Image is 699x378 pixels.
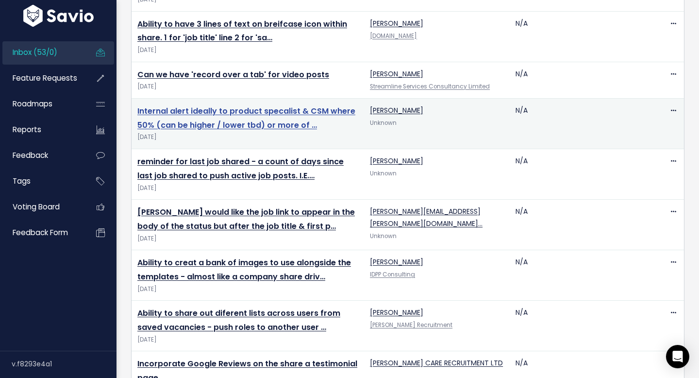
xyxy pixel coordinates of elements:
a: [PERSON_NAME] would like the job link to appear in the body of the status but after the job title... [137,206,355,232]
span: [DATE] [137,183,358,193]
a: [PERSON_NAME] CARE RECRUITMENT LTD [370,358,503,368]
span: Unknown [370,232,397,240]
span: Feedback form [13,227,68,238]
span: Reports [13,124,41,135]
a: reminder for last job shared - a count of days since last job shared to push active job posts. I.E.… [137,156,344,181]
a: [PERSON_NAME] [370,308,423,317]
a: [PERSON_NAME] [370,257,423,267]
span: [DATE] [137,45,358,55]
a: Roadmaps [2,93,81,115]
a: Feedback [2,144,81,167]
td: N/A [510,11,655,62]
td: N/A [510,62,655,98]
td: N/A [510,98,655,149]
a: [PERSON_NAME] Recruitment [370,321,452,329]
span: Voting Board [13,202,60,212]
a: [PERSON_NAME] [370,69,423,79]
span: Roadmaps [13,99,52,109]
div: Open Intercom Messenger [666,345,689,368]
span: Feature Requests [13,73,77,83]
a: Feedback form [2,222,81,244]
div: v.f8293e4a1 [12,351,116,377]
span: Unknown [370,119,397,127]
td: N/A [510,149,655,199]
td: N/A [510,199,655,250]
a: Streamline Services Consultancy Limited [370,83,490,90]
img: logo-white.9d6f32f41409.svg [21,5,96,27]
a: [DOMAIN_NAME] [370,32,417,40]
a: Tags [2,170,81,192]
td: N/A [510,250,655,300]
a: [PERSON_NAME] [370,18,423,28]
span: [DATE] [137,234,358,244]
a: Ability to share out diferent lists across users from saved vacancies - push roles to another user … [137,308,340,333]
a: Feature Requests [2,67,81,89]
a: Reports [2,119,81,141]
a: [PERSON_NAME][EMAIL_ADDRESS][PERSON_NAME][DOMAIN_NAME]… [370,206,483,228]
td: N/A [510,300,655,351]
a: Voting Board [2,196,81,218]
span: [DATE] [137,335,358,345]
a: IDPP Consulting [370,271,415,278]
span: Feedback [13,150,48,160]
a: Internal alert ideally to product specalist & CSM where 50% (can be higher / lower tbd) or more of … [137,105,355,131]
span: [DATE] [137,132,358,142]
a: Ability to have 3 lines of text on breifcase icon within share. 1 for 'job title' line 2 for 'sa… [137,18,347,44]
span: Unknown [370,170,397,177]
a: [PERSON_NAME] [370,156,423,166]
span: Tags [13,176,31,186]
span: Inbox (53/0) [13,47,57,57]
a: [PERSON_NAME] [370,105,423,115]
span: [DATE] [137,284,358,294]
span: [DATE] [137,82,358,92]
a: Inbox (53/0) [2,41,81,64]
a: Can we have 'record over a tab' for video posts [137,69,329,80]
a: Ability to creat a bank of images to use alongside the templates - almost like a company share driv… [137,257,351,282]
